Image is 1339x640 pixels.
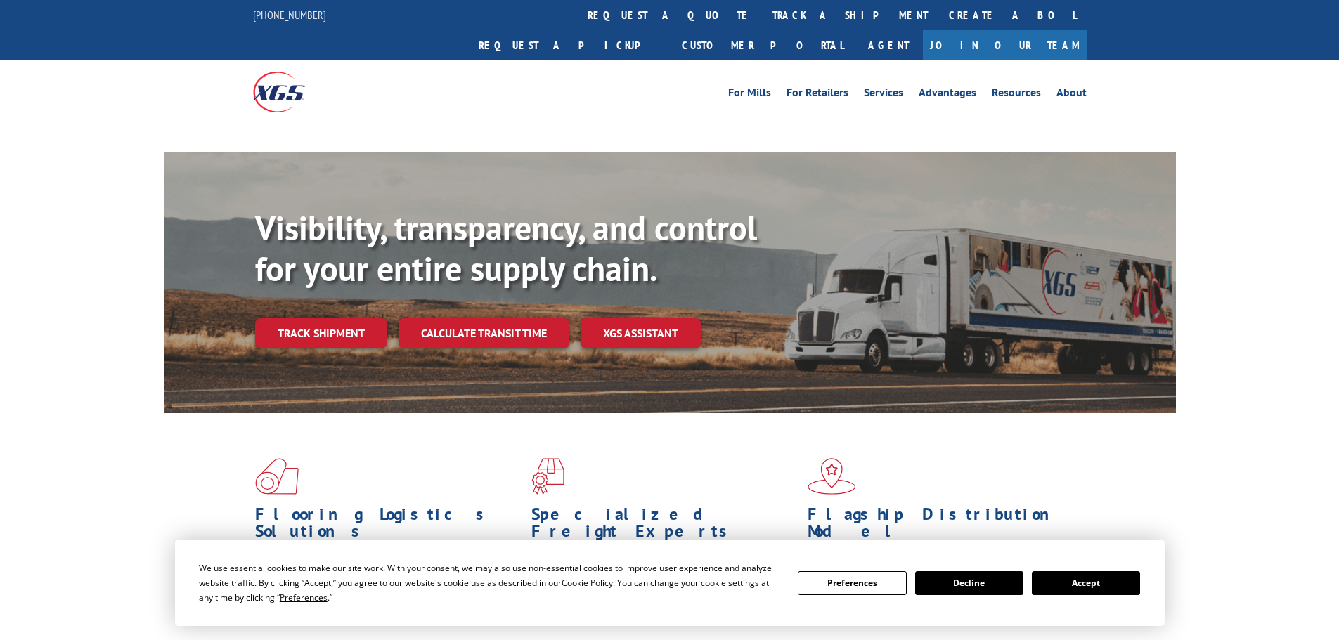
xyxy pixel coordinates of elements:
[787,87,848,103] a: For Retailers
[808,506,1073,547] h1: Flagship Distribution Model
[798,571,906,595] button: Preferences
[854,30,923,60] a: Agent
[253,8,326,22] a: [PHONE_NUMBER]
[1032,571,1140,595] button: Accept
[280,592,328,603] span: Preferences
[915,571,1023,595] button: Decline
[919,87,976,103] a: Advantages
[728,87,771,103] a: For Mills
[255,318,387,348] a: Track shipment
[199,561,781,605] div: We use essential cookies to make our site work. With your consent, we may also use non-essential ...
[562,577,613,589] span: Cookie Policy
[255,506,521,547] h1: Flooring Logistics Solutions
[531,506,797,547] h1: Specialized Freight Experts
[923,30,1087,60] a: Join Our Team
[808,458,856,495] img: xgs-icon-flagship-distribution-model-red
[671,30,854,60] a: Customer Portal
[255,206,757,290] b: Visibility, transparency, and control for your entire supply chain.
[399,318,569,348] a: Calculate transit time
[992,87,1041,103] a: Resources
[581,318,701,348] a: XGS ASSISTANT
[468,30,671,60] a: Request a pickup
[175,540,1165,626] div: Cookie Consent Prompt
[864,87,903,103] a: Services
[255,458,299,495] img: xgs-icon-total-supply-chain-intelligence-red
[1056,87,1087,103] a: About
[531,458,564,495] img: xgs-icon-focused-on-flooring-red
